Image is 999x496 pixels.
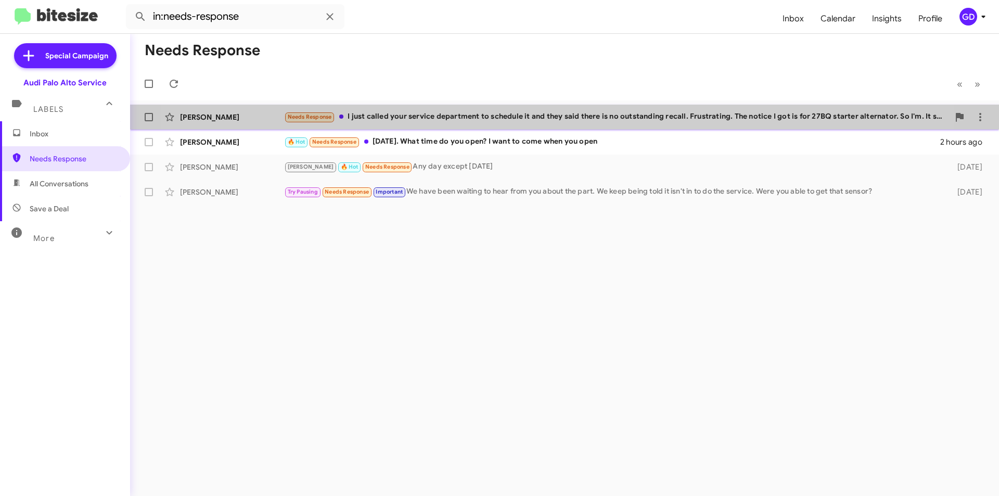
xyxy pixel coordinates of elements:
span: More [33,234,55,243]
div: [DATE] [941,162,991,172]
h1: Needs Response [145,42,260,59]
span: All Conversations [30,179,88,189]
span: » [975,78,980,91]
div: Audi Palo Alto Service [23,78,107,88]
div: [DATE]. What time do you open? I want to come when you open [284,136,940,148]
span: Try Pausing [288,188,318,195]
button: Previous [951,73,969,95]
span: Labels [33,105,63,114]
div: GD [959,8,977,26]
nav: Page navigation example [951,73,987,95]
div: [DATE] [941,187,991,197]
span: Needs Response [312,138,356,145]
span: 🔥 Hot [288,138,305,145]
span: Important [376,188,403,195]
span: Needs Response [325,188,369,195]
div: I just called your service department to schedule it and they said there is no outstanding recall... [284,111,949,123]
span: Inbox [30,129,118,139]
div: [PERSON_NAME] [180,187,284,197]
span: Needs Response [30,154,118,164]
span: Needs Response [365,163,409,170]
span: « [957,78,963,91]
div: Any day except [DATE] [284,161,941,173]
span: [PERSON_NAME] [288,163,334,170]
a: Inbox [774,4,812,34]
a: Special Campaign [14,43,117,68]
a: Insights [864,4,910,34]
div: 2 hours ago [940,137,991,147]
div: [PERSON_NAME] [180,137,284,147]
button: Next [968,73,987,95]
a: Profile [910,4,951,34]
button: GD [951,8,988,26]
span: Special Campaign [45,50,108,61]
span: Needs Response [288,113,332,120]
span: 🔥 Hot [341,163,358,170]
div: [PERSON_NAME] [180,112,284,122]
div: [PERSON_NAME] [180,162,284,172]
div: We have been waiting to hear from you about the part. We keep being told it isn't in to do the se... [284,186,941,198]
input: Search [126,4,344,29]
span: Save a Deal [30,204,69,214]
a: Calendar [812,4,864,34]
